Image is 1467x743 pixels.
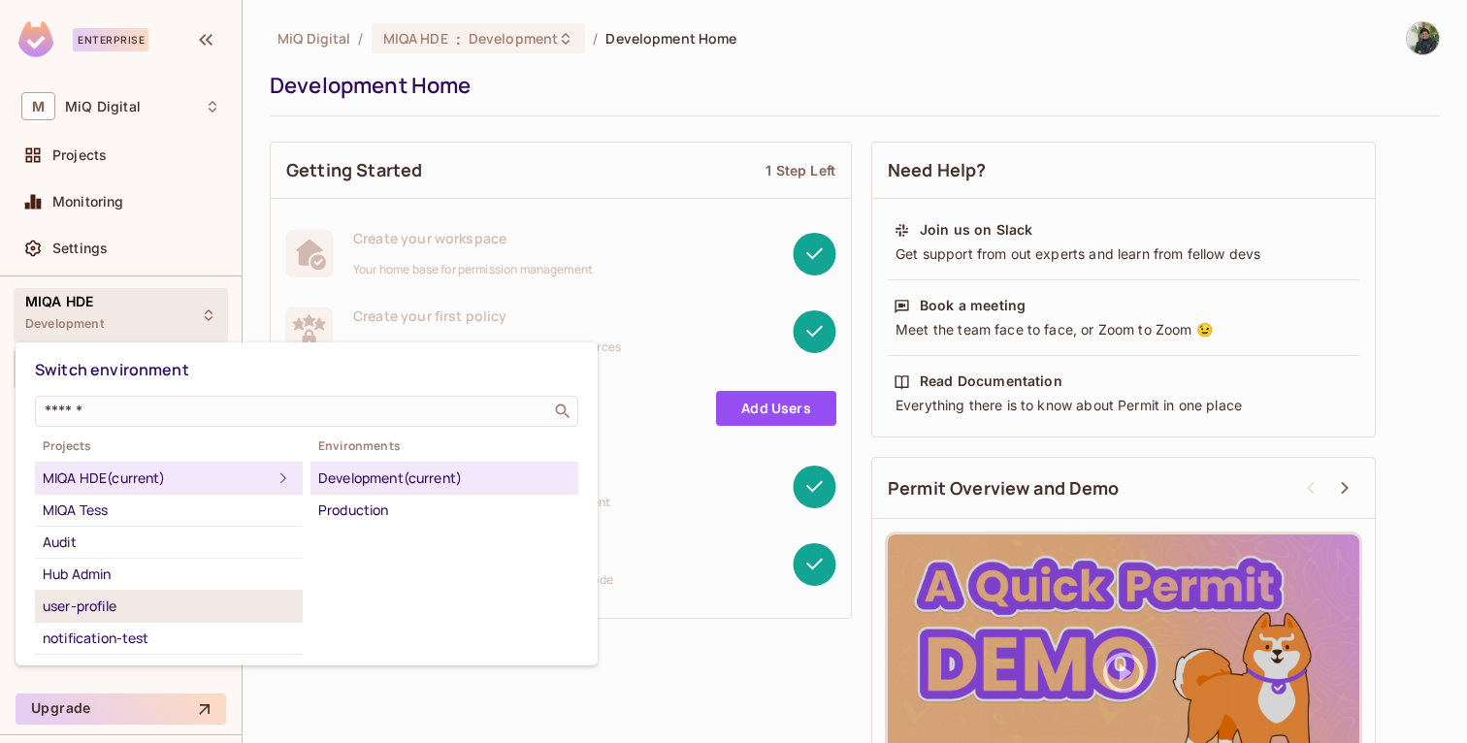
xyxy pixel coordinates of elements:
div: Development (current) [318,467,570,490]
div: notification-test [43,627,295,650]
span: Switch environment [35,359,189,380]
div: user-profile [43,595,295,618]
span: Projects [35,438,303,454]
div: Audit [43,531,295,554]
div: Production [318,499,570,522]
div: MIQA Tess [43,499,295,522]
span: Environments [310,438,578,454]
div: MIQA HDE (current) [43,467,272,490]
div: Hub Admin [43,563,295,586]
